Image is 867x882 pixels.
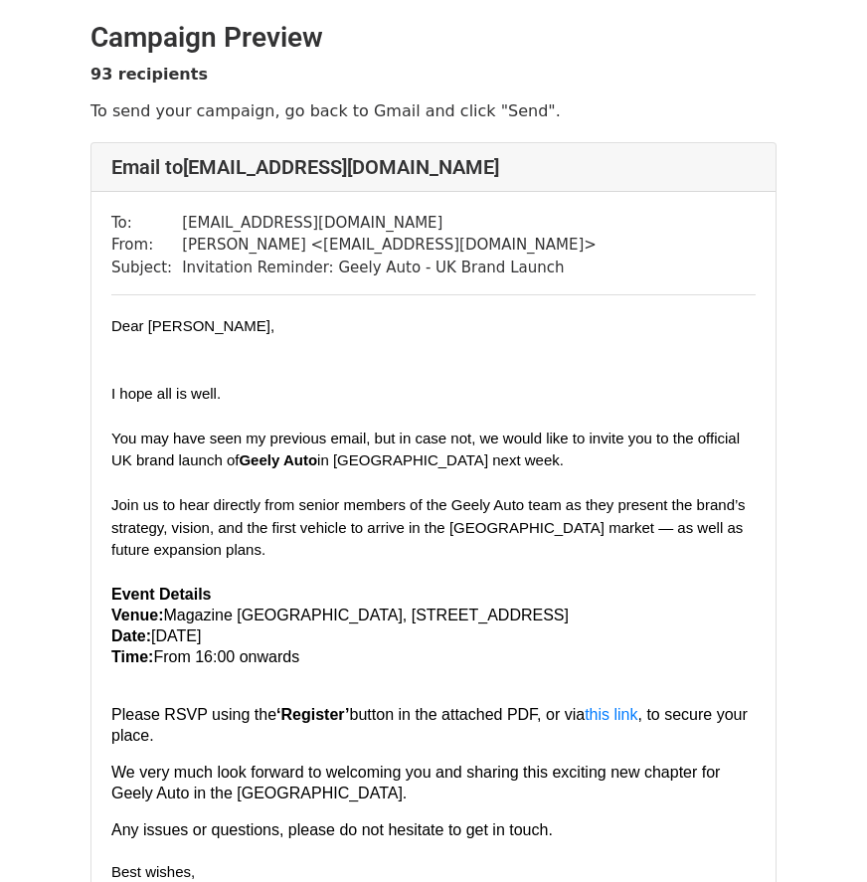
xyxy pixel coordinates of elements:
td: From: [111,234,182,257]
td: To: [111,212,182,235]
h2: Campaign Preview [90,21,777,55]
a: this link [585,706,637,723]
h4: Email to [EMAIL_ADDRESS][DOMAIN_NAME] [111,155,756,179]
font: Any issues or questions, please do not hesitate to get in touch. [111,821,553,838]
b: Time: [111,648,153,665]
font: We very much look forward to welcoming you and sharing this exciting new chapter for Geely Auto i... [111,764,720,801]
span: Best wishes, [111,863,195,880]
font: I hope all is well. [111,385,221,402]
strong: Event Details [111,586,211,603]
td: Invitation Reminder: Geely Auto - UK Brand Launch [182,257,597,279]
b: Venue: [111,607,163,623]
font: Please RSVP using the button in the attached PDF, or via , to secure your place. [111,706,748,744]
b: Date: [111,627,151,644]
font: Magazine [GEOGRAPHIC_DATA], [STREET_ADDRESS] [DATE] From 16:00 onwards [111,586,569,665]
font: You may have seen my previous email, but in case not, we would like to invite you to the official... [111,430,740,469]
strong: Geely Auto [239,451,317,468]
td: [PERSON_NAME] < [EMAIL_ADDRESS][DOMAIN_NAME] > [182,234,597,257]
font: Dear [PERSON_NAME], [111,317,274,334]
font: Join us to hear directly from senior members of the Geely Auto team as they present the brand’s s... [111,496,746,558]
strong: 93 recipients [90,65,208,84]
td: Subject: [111,257,182,279]
p: To send your campaign, go back to Gmail and click "Send". [90,100,777,121]
strong: ‘Register’ [276,706,350,723]
td: [EMAIL_ADDRESS][DOMAIN_NAME] [182,212,597,235]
